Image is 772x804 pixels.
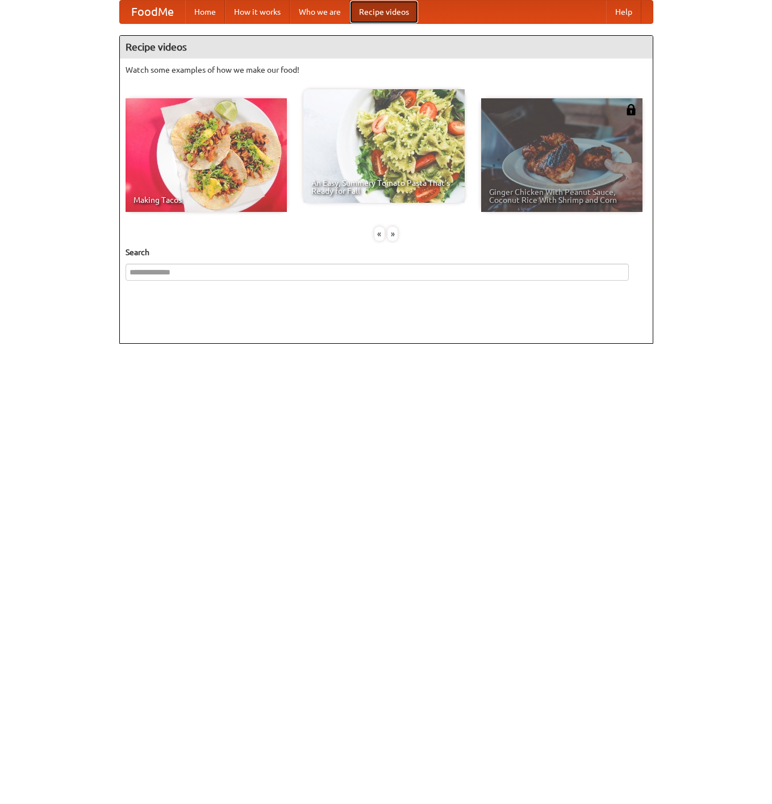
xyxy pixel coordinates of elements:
img: 483408.png [625,104,637,115]
a: An Easy, Summery Tomato Pasta That's Ready for Fall [303,89,465,203]
div: « [374,227,385,241]
h4: Recipe videos [120,36,653,59]
span: An Easy, Summery Tomato Pasta That's Ready for Fall [311,179,457,195]
span: Making Tacos [133,196,279,204]
a: Help [606,1,641,23]
a: Who we are [290,1,350,23]
a: FoodMe [120,1,185,23]
a: How it works [225,1,290,23]
a: Making Tacos [126,98,287,212]
div: » [387,227,398,241]
h5: Search [126,247,647,258]
a: Recipe videos [350,1,418,23]
p: Watch some examples of how we make our food! [126,64,647,76]
a: Home [185,1,225,23]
